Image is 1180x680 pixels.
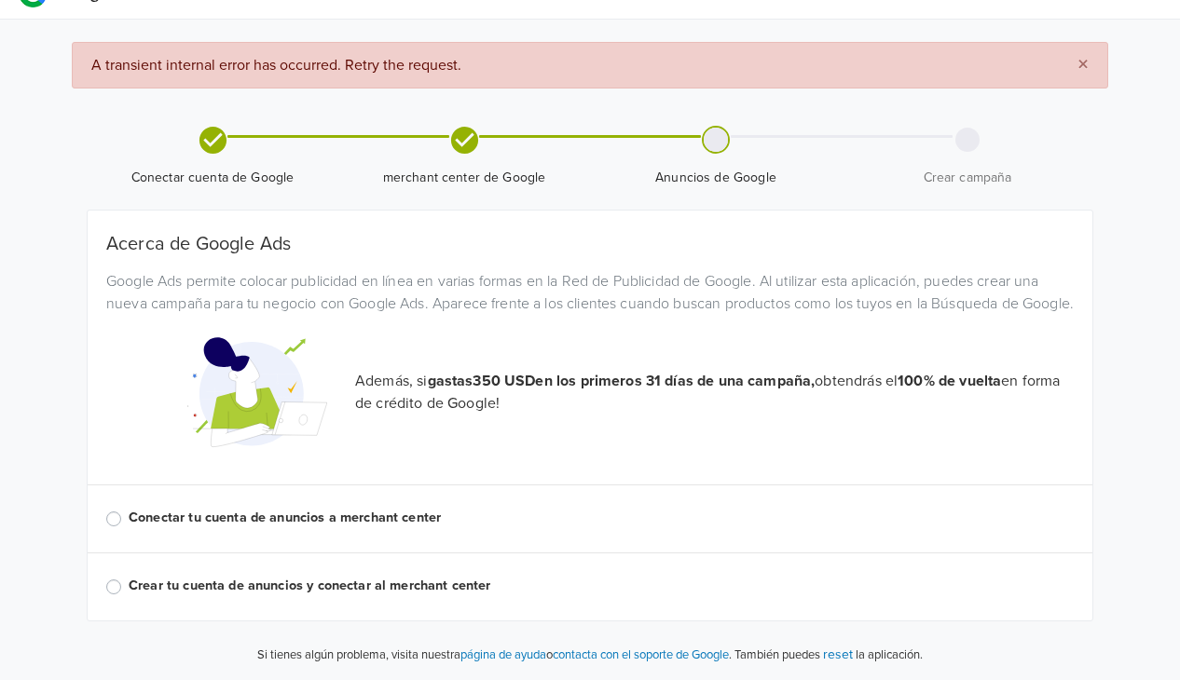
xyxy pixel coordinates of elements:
span: Conectar cuenta de Google [94,169,331,187]
strong: gastas 350 USD en los primeros 31 días de una campaña, [428,372,816,390]
img: Google Promotional Codes [187,322,327,462]
div: Google Ads permite colocar publicidad en línea en varias formas en la Red de Publicidad de Google... [92,270,1088,315]
span: Anuncios de Google [597,169,834,187]
label: Conectar tu cuenta de anuncios a merchant center [129,508,1074,528]
p: También puedes la aplicación. [732,644,923,665]
button: reset [823,644,853,665]
span: merchant center de Google [346,169,583,187]
span: × [1077,51,1089,78]
span: A transient internal error has occurred. Retry the request. [91,56,461,75]
p: Si tienes algún problema, visita nuestra o . [257,646,732,665]
strong: 100% de vuelta [898,372,1001,390]
span: Crear campaña [849,169,1086,187]
p: Además, si obtendrás el en forma de crédito de Google! [355,370,1074,415]
label: Crear tu cuenta de anuncios y conectar al merchant center [129,576,1074,596]
h5: Acerca de Google Ads [106,233,1074,255]
button: Close [1059,43,1107,88]
a: página de ayuda [460,647,546,662]
a: contacta con el soporte de Google [553,647,729,662]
